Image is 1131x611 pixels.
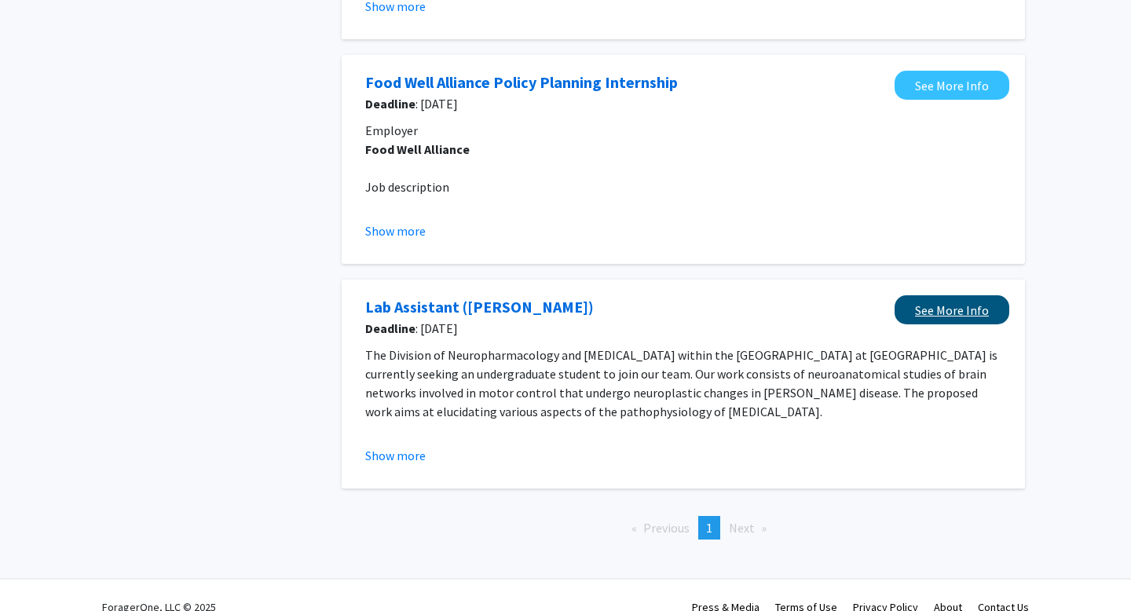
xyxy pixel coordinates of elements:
[365,320,415,336] b: Deadline
[365,141,470,157] strong: Food Well Alliance
[365,121,1001,140] p: Employer
[365,346,1001,421] p: The Division of Neuropharmacology and [MEDICAL_DATA] within the [GEOGRAPHIC_DATA] at [GEOGRAPHIC_...
[365,177,1001,196] p: Job description
[895,71,1009,100] a: Opens in a new tab
[342,516,1025,540] ul: Pagination
[365,446,426,465] button: Show more
[365,71,678,94] a: Opens in a new tab
[365,221,426,240] button: Show more
[365,94,887,113] span: : [DATE]
[643,520,690,536] span: Previous
[729,520,755,536] span: Next
[706,520,712,536] span: 1
[365,295,594,319] a: Opens in a new tab
[365,96,415,112] b: Deadline
[365,319,887,338] span: : [DATE]
[12,540,67,599] iframe: Chat
[895,295,1009,324] a: Opens in a new tab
